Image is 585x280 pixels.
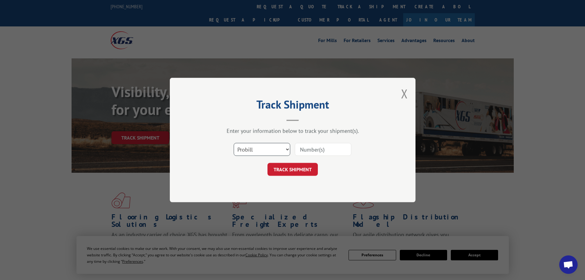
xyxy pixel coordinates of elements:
[401,85,408,102] button: Close modal
[559,255,578,274] div: Open chat
[295,143,351,156] input: Number(s)
[267,163,318,176] button: TRACK SHIPMENT
[201,127,385,134] div: Enter your information below to track your shipment(s).
[201,100,385,112] h2: Track Shipment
